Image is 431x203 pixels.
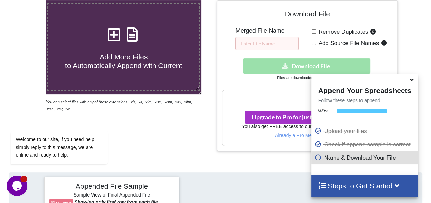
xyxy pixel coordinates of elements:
[7,68,129,172] iframe: chat widget
[49,192,174,199] h6: Sample View of Final Appended File
[7,176,29,196] iframe: chat widget
[277,76,338,80] small: Files are downloaded in .xlsx format
[318,181,411,190] h4: Steps to Get Started
[235,27,299,35] h5: Merged File Name
[222,132,392,139] p: Already a Pro Member? Log In
[315,127,416,135] p: Upload your files
[245,111,369,124] button: Upgrade to Pro for just ₹81 per monthsmile
[311,97,418,104] p: Follow these steps to append
[316,40,379,46] span: Add Source File Names
[65,53,182,69] span: Add More Files to Automatically Append with Current
[318,108,328,113] b: 67 %
[222,124,392,130] h6: You also get FREE access to our other tool
[222,93,392,101] h3: Your files are more than 1 MB
[316,29,368,35] span: Remove Duplicates
[311,84,418,95] h4: Append Your Spreadsheets
[222,5,392,25] h4: Download File
[252,113,362,121] span: Upgrade to Pro for just ₹81 per month
[235,37,299,50] input: Enter File Name
[9,68,88,89] span: Welcome to our site, if you need help simply reply to this message, we are online and ready to help.
[49,182,174,191] h4: Appended File Sample
[315,140,416,149] p: Check if append sample is correct
[315,153,416,162] p: Name & Download Your File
